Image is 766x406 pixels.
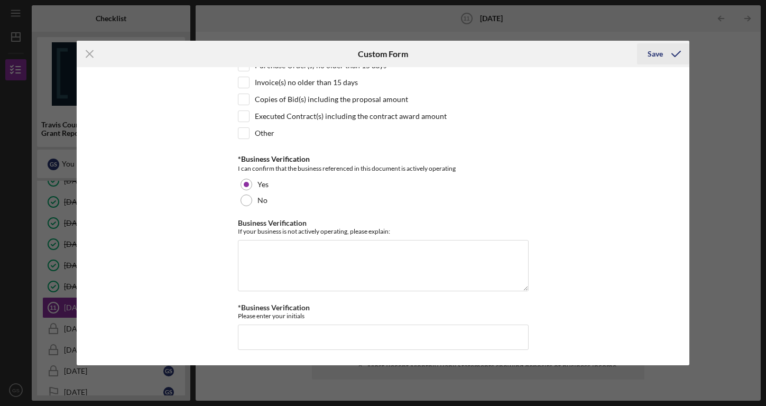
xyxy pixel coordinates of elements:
[358,49,408,59] h6: Custom Form
[238,303,310,312] label: *Business Verification
[238,218,307,227] label: Business Verification
[255,77,358,88] label: Invoice(s) no older than 15 days
[257,196,267,205] label: No
[255,94,408,105] label: Copies of Bid(s) including the proposal amount
[238,155,529,163] div: *Business Verification
[238,312,529,320] div: Please enter your initials
[255,111,447,122] label: Executed Contract(s) including the contract award amount
[255,128,274,139] label: Other
[257,180,269,189] label: Yes
[648,43,663,64] div: Save
[637,43,689,64] button: Save
[238,227,529,235] div: If your business is not actively operating, please explain:
[238,163,529,174] div: I can confirm that the business referenced in this document is actively operating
